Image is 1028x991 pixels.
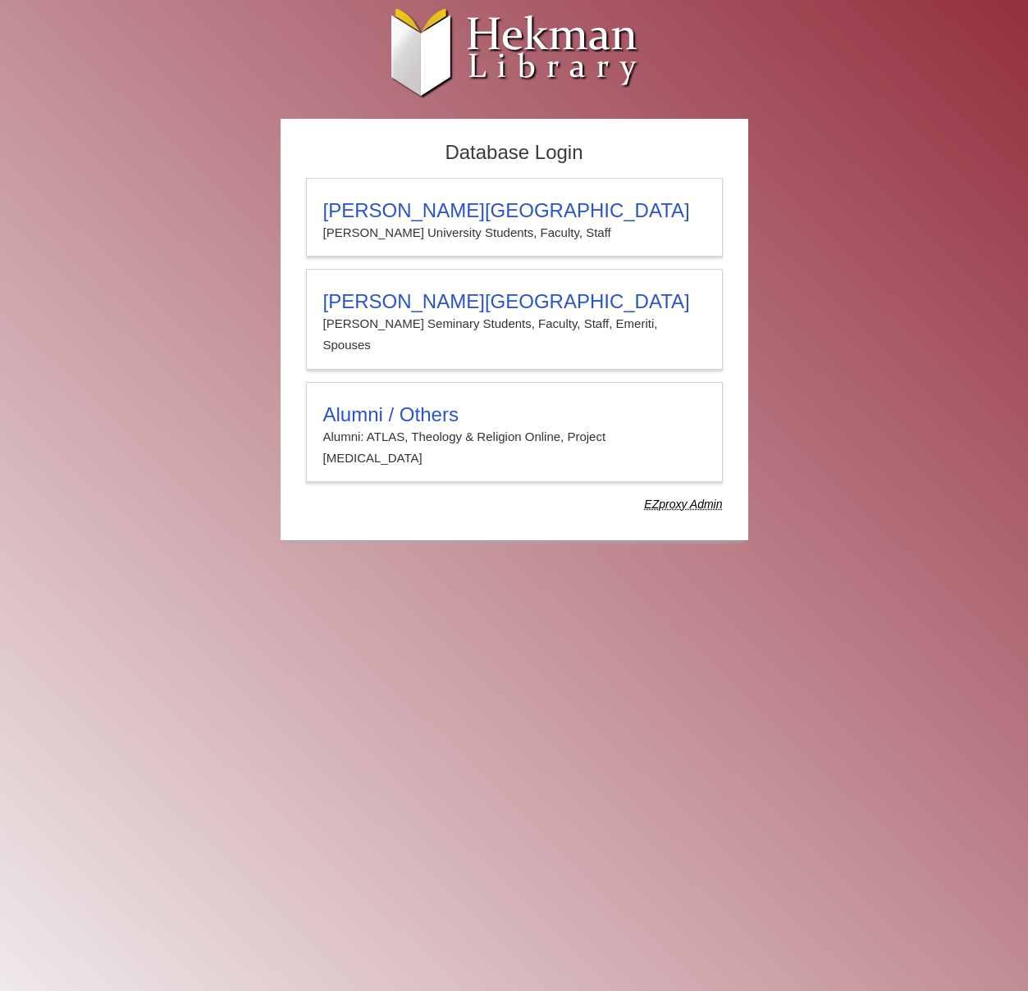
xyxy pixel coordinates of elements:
[323,313,706,357] p: [PERSON_NAME] Seminary Students, Faculty, Staff, Emeriti, Spouses
[323,403,706,470] summary: Alumni / OthersAlumni: ATLAS, Theology & Religion Online, Project [MEDICAL_DATA]
[644,498,722,511] dfn: Use Alumni login
[323,426,706,470] p: Alumni: ATLAS, Theology & Religion Online, Project [MEDICAL_DATA]
[323,222,706,243] p: [PERSON_NAME] University Students, Faculty, Staff
[323,199,706,222] h3: [PERSON_NAME][GEOGRAPHIC_DATA]
[306,178,723,257] a: [PERSON_NAME][GEOGRAPHIC_DATA][PERSON_NAME] University Students, Faculty, Staff
[298,136,731,170] h2: Database Login
[323,290,706,313] h3: [PERSON_NAME][GEOGRAPHIC_DATA]
[306,269,723,370] a: [PERSON_NAME][GEOGRAPHIC_DATA][PERSON_NAME] Seminary Students, Faculty, Staff, Emeriti, Spouses
[323,403,706,426] h3: Alumni / Others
